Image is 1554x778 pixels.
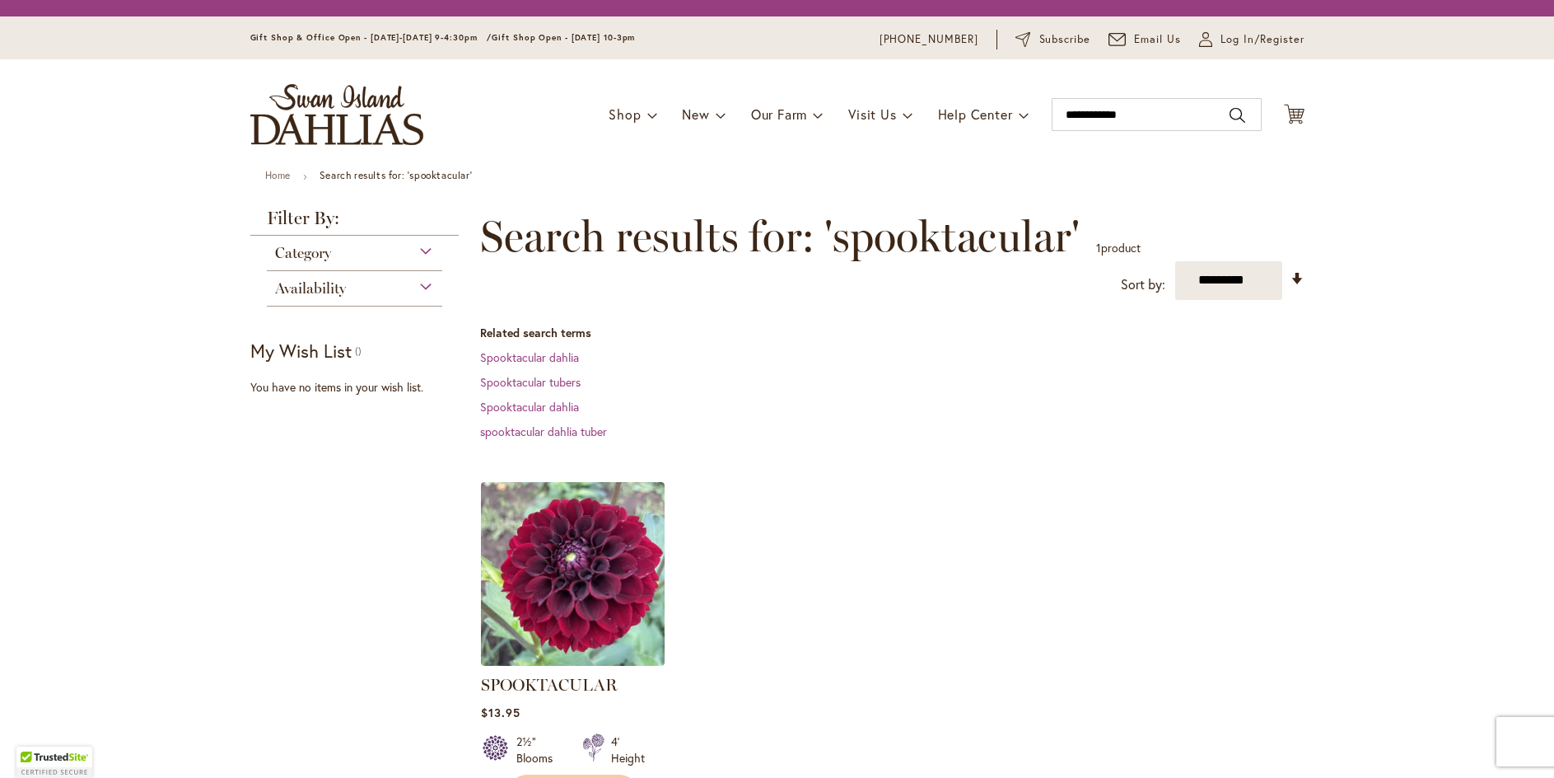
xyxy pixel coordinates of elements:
[16,747,92,778] div: TrustedSite Certified
[481,705,520,720] span: $13.95
[275,244,331,262] span: Category
[1230,102,1244,129] button: Search
[250,339,352,363] strong: My Wish List
[1096,235,1141,261] p: product
[1134,31,1181,48] span: Email Us
[1220,31,1304,48] span: Log In/Register
[1108,31,1181,48] a: Email Us
[480,399,579,415] a: Spooktacular dahlia
[1199,31,1304,48] a: Log In/Register
[481,654,665,669] a: Spooktacular
[609,105,641,123] span: Shop
[481,482,665,666] img: Spooktacular
[480,349,579,365] a: Spooktacular dahlia
[250,32,492,43] span: Gift Shop & Office Open - [DATE]-[DATE] 9-4:30pm /
[848,105,896,123] span: Visit Us
[611,733,645,766] div: 4' Height
[265,169,291,181] a: Home
[480,212,1080,261] span: Search results for: 'spooktacular'
[492,32,635,43] span: Gift Shop Open - [DATE] 10-3pm
[275,279,346,298] span: Availability
[250,379,470,396] div: You have no items in your wish list.
[1121,269,1165,300] label: Sort by:
[481,675,618,695] a: SPOOKTACULAR
[480,374,581,390] a: Spooktacular tubers
[250,84,423,145] a: store logo
[320,169,472,181] strong: Search results for: 'spooktacular'
[682,105,709,123] span: New
[1039,31,1091,48] span: Subscribe
[480,325,1304,341] dt: Related search terms
[250,209,460,236] strong: Filter By:
[880,31,979,48] a: [PHONE_NUMBER]
[516,733,562,766] div: 2½" Blooms
[480,424,607,439] a: spooktacular dahlia tuber
[938,105,1013,123] span: Help Center
[751,105,807,123] span: Our Farm
[1015,31,1090,48] a: Subscribe
[1096,240,1101,255] span: 1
